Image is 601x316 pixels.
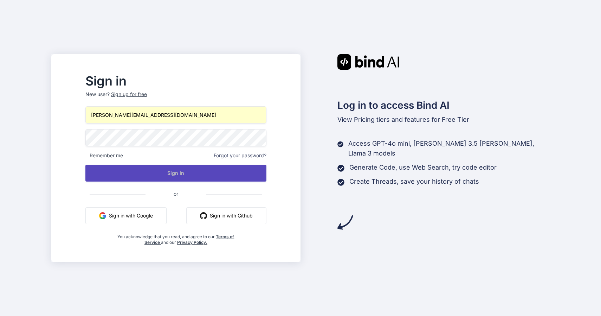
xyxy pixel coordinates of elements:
div: You acknowledge that you read, and agree to our and our [116,230,237,245]
p: Generate Code, use Web Search, try code editor [349,163,497,172]
input: Login or Email [85,106,266,124]
p: New user? [85,91,266,106]
img: google [99,212,106,219]
button: Sign In [85,165,266,182]
img: arrow [337,215,353,230]
span: Remember me [85,152,123,159]
span: View Pricing [337,116,375,123]
p: tiers and features for Free Tier [337,115,550,125]
p: Access GPT-4o mini, [PERSON_NAME] 3.5 [PERSON_NAME], Llama 3 models [348,139,550,158]
button: Sign in with Github [186,207,266,224]
img: Bind AI logo [337,54,399,70]
div: Sign up for free [111,91,147,98]
a: Privacy Policy. [177,240,207,245]
span: Forgot your password? [214,152,266,159]
span: or [146,185,206,202]
img: github [200,212,207,219]
p: Create Threads, save your history of chats [349,177,479,187]
h2: Sign in [85,75,266,87]
h2: Log in to access Bind AI [337,98,550,113]
a: Terms of Service [144,234,234,245]
button: Sign in with Google [85,207,167,224]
